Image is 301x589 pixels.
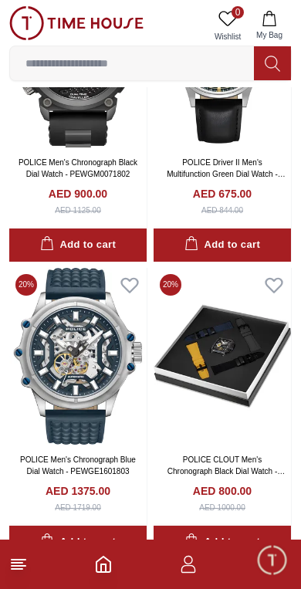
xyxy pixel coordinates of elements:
[247,6,292,46] button: My Bag
[208,6,247,46] a: 0Wishlist
[208,31,247,42] span: Wishlist
[184,236,260,254] div: Add to cart
[40,533,116,551] div: Add to cart
[193,186,252,201] h4: AED 675.00
[154,268,291,445] img: POLICE CLOUT Men's Chronograph Black Dial Watch - PEWGC00770X1
[9,268,147,445] img: POLICE Men's Chronograph Blue Dial Watch - PEWGE1601803
[15,274,37,296] span: 20 %
[255,543,289,577] div: Chat Widget
[20,455,136,476] a: POLICE Men's Chronograph Blue Dial Watch - PEWGE1601803
[154,526,291,559] button: Add to cart
[250,29,289,41] span: My Bag
[49,186,107,201] h4: AED 900.00
[167,158,286,190] a: POLICE Driver II Men's Multifunction Green Dial Watch - PEWGF0040201
[193,483,252,499] h4: AED 800.00
[167,455,285,487] a: POLICE CLOUT Men's Chronograph Black Dial Watch - PEWGC00770X1
[201,205,243,216] div: AED 844.00
[232,6,244,19] span: 0
[9,526,147,559] button: Add to cart
[160,274,181,296] span: 20 %
[9,6,144,40] img: ...
[184,533,260,551] div: Add to cart
[94,555,113,574] a: Home
[154,228,291,262] button: Add to cart
[9,228,147,262] button: Add to cart
[40,236,116,254] div: Add to cart
[46,483,110,499] h4: AED 1375.00
[19,158,137,178] a: POLICE Men's Chronograph Black Dial Watch - PEWGM0071802
[55,205,101,216] div: AED 1125.00
[55,502,101,513] div: AED 1719.00
[199,502,245,513] div: AED 1000.00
